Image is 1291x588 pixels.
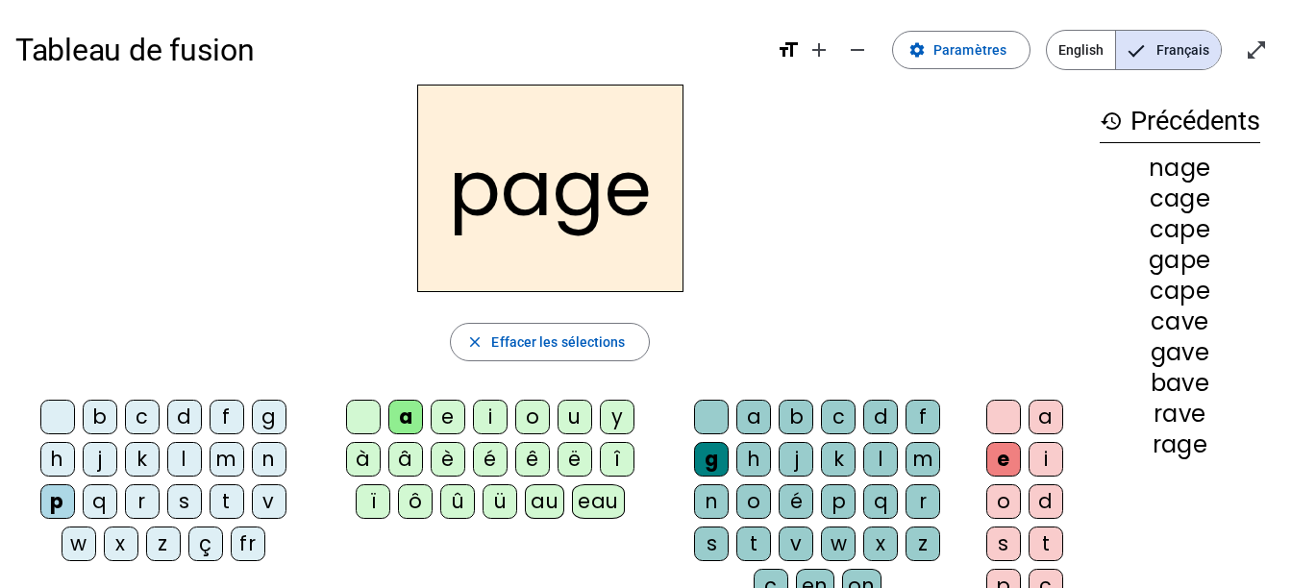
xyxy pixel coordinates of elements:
[1100,310,1260,333] div: cave
[210,442,244,477] div: m
[473,442,508,477] div: é
[125,442,160,477] div: k
[1100,341,1260,364] div: gave
[473,400,508,434] div: i
[252,484,286,519] div: v
[779,442,813,477] div: j
[15,19,761,81] h1: Tableau de fusion
[1100,187,1260,210] div: cage
[40,484,75,519] div: p
[125,400,160,434] div: c
[736,527,771,561] div: t
[863,400,898,434] div: d
[450,323,649,361] button: Effacer les sélections
[252,400,286,434] div: g
[600,442,634,477] div: î
[1100,100,1260,143] h3: Précédents
[821,442,856,477] div: k
[1237,31,1276,69] button: Entrer en plein écran
[388,442,423,477] div: â
[515,442,550,477] div: ê
[906,400,940,434] div: f
[1100,403,1260,426] div: rave
[231,527,265,561] div: fr
[167,400,202,434] div: d
[821,400,856,434] div: c
[417,85,683,292] h2: page
[1047,31,1115,69] span: English
[1046,30,1222,70] mat-button-toggle-group: Language selection
[398,484,433,519] div: ô
[986,527,1021,561] div: s
[388,400,423,434] div: a
[210,484,244,519] div: t
[986,442,1021,477] div: e
[908,41,926,59] mat-icon: settings
[356,484,390,519] div: ï
[252,442,286,477] div: n
[906,527,940,561] div: z
[777,38,800,61] mat-icon: format_size
[1100,218,1260,241] div: cape
[1100,110,1123,133] mat-icon: history
[1116,31,1221,69] span: Français
[1100,433,1260,456] div: rage
[40,442,75,477] div: h
[125,484,160,519] div: r
[1100,372,1260,395] div: bave
[83,442,117,477] div: j
[821,484,856,519] div: p
[1029,484,1063,519] div: d
[838,31,877,69] button: Diminuer la taille de la police
[600,400,634,434] div: y
[736,442,771,477] div: h
[210,400,244,434] div: f
[1100,157,1260,180] div: nage
[167,442,202,477] div: l
[694,442,729,477] div: g
[694,527,729,561] div: s
[800,31,838,69] button: Augmenter la taille de la police
[146,527,181,561] div: z
[431,442,465,477] div: è
[906,484,940,519] div: r
[346,442,381,477] div: à
[906,442,940,477] div: m
[821,527,856,561] div: w
[491,331,625,354] span: Effacer les sélections
[1100,249,1260,272] div: gape
[736,484,771,519] div: o
[558,400,592,434] div: u
[1245,38,1268,61] mat-icon: open_in_full
[83,484,117,519] div: q
[62,527,96,561] div: w
[525,484,564,519] div: au
[515,400,550,434] div: o
[892,31,1030,69] button: Paramètres
[1029,400,1063,434] div: a
[188,527,223,561] div: ç
[986,484,1021,519] div: o
[736,400,771,434] div: a
[779,400,813,434] div: b
[431,400,465,434] div: e
[1029,527,1063,561] div: t
[572,484,625,519] div: eau
[1029,442,1063,477] div: i
[1100,280,1260,303] div: cape
[863,442,898,477] div: l
[779,527,813,561] div: v
[440,484,475,519] div: û
[483,484,517,519] div: ü
[558,442,592,477] div: ë
[466,333,484,351] mat-icon: close
[846,38,869,61] mat-icon: remove
[167,484,202,519] div: s
[863,527,898,561] div: x
[83,400,117,434] div: b
[104,527,138,561] div: x
[694,484,729,519] div: n
[933,38,1006,61] span: Paramètres
[807,38,831,61] mat-icon: add
[863,484,898,519] div: q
